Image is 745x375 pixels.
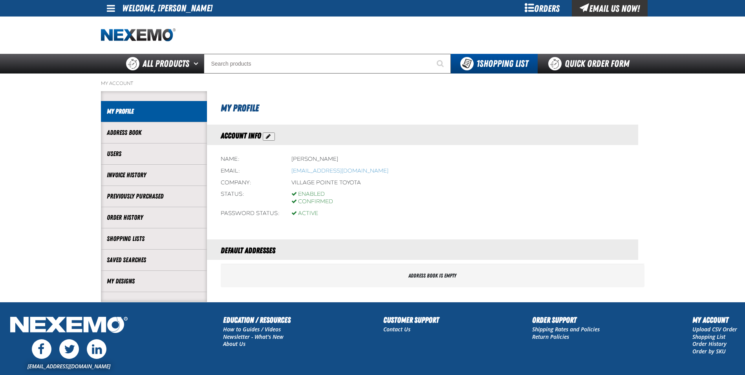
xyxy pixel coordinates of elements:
[538,54,644,74] a: Quick Order Form
[107,149,201,158] a: Users
[291,210,318,217] div: Active
[223,333,284,340] a: Newsletter - What's New
[101,28,176,42] a: Home
[291,167,388,174] bdo: [EMAIL_ADDRESS][DOMAIN_NAME]
[221,131,261,140] span: Account Info
[101,28,176,42] img: Nexemo logo
[431,54,451,74] button: Start Searching
[532,325,600,333] a: Shipping Rates and Policies
[692,314,737,326] h2: My Account
[221,156,280,163] div: Name
[27,362,110,370] a: [EMAIL_ADDRESS][DOMAIN_NAME]
[476,58,480,69] strong: 1
[692,340,727,347] a: Order History
[383,314,439,326] h2: Customer Support
[383,325,410,333] a: Contact Us
[101,80,644,86] nav: Breadcrumbs
[532,314,600,326] h2: Order Support
[223,325,281,333] a: How to Guides / Videos
[107,213,201,222] a: Order History
[107,192,201,201] a: Previously Purchased
[8,314,130,337] img: Nexemo Logo
[107,107,201,116] a: My Profile
[221,103,259,114] span: My Profile
[107,256,201,265] a: Saved Searches
[143,57,189,71] span: All Products
[221,210,280,217] div: Password status
[291,156,338,163] div: [PERSON_NAME]
[532,333,569,340] a: Return Policies
[291,191,333,198] div: Enabled
[101,80,133,86] a: My Account
[692,333,725,340] a: Shopping List
[221,167,280,175] div: Email
[223,314,291,326] h2: Education / Resources
[221,246,275,255] span: Default Addresses
[107,277,201,286] a: My Designs
[291,167,388,174] a: Opens a default email client to write an email to mmartin@vtaig.com
[291,179,361,187] div: Village Pointe Toyota
[107,128,201,137] a: Address Book
[692,347,726,355] a: Order by SKU
[692,325,737,333] a: Upload CSV Order
[191,54,204,74] button: Open All Products pages
[204,54,451,74] input: Search
[451,54,538,74] button: You have 1 Shopping List. Open to view details
[263,132,275,141] button: Action Edit Account Information
[476,58,528,69] span: Shopping List
[221,179,280,187] div: Company
[107,234,201,243] a: Shopping Lists
[221,191,280,206] div: Status
[291,198,333,206] div: Confirmed
[107,171,201,180] a: Invoice History
[223,340,245,347] a: About Us
[221,264,644,287] div: Address book is empty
